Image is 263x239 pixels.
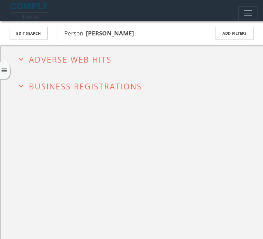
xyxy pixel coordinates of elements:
i: expand_more [17,55,26,64]
span: Person [64,29,134,37]
button: Add Filters [216,27,253,40]
button: expand_moreAdverse Web Hits [17,53,255,64]
button: expand_moreBusiness Registrations [17,80,255,91]
i: menu [1,67,8,74]
i: expand_more [17,82,26,91]
img: illumis [11,3,49,19]
span: Business Registrations [29,81,142,92]
b: [PERSON_NAME] [86,29,134,37]
button: Edit Search [10,27,47,40]
button: Toggle navigation [238,6,257,20]
span: Adverse Web Hits [29,54,112,65]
